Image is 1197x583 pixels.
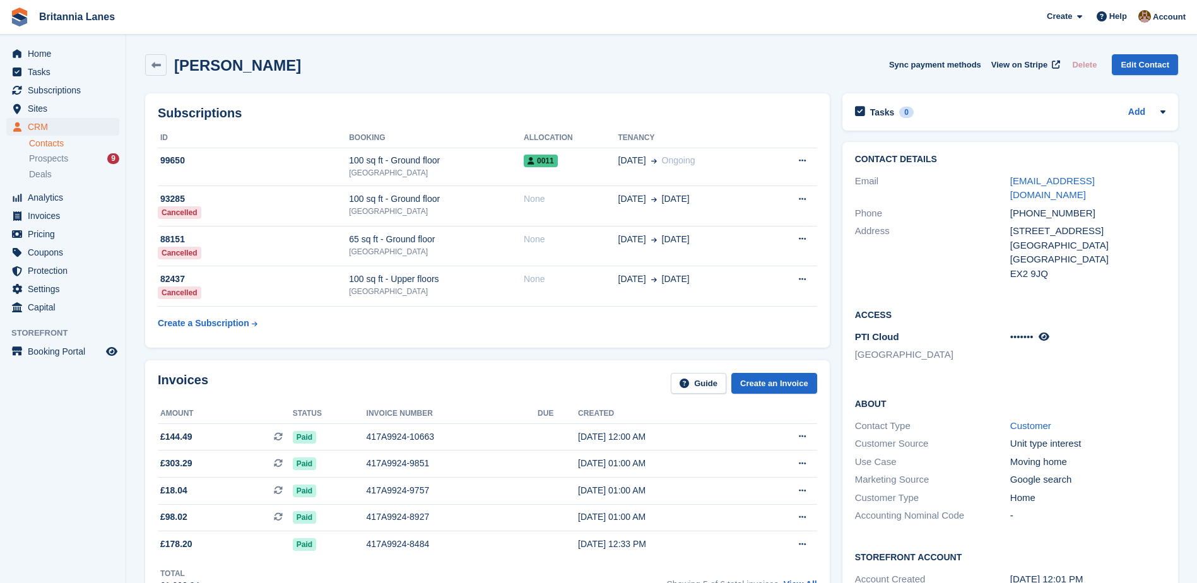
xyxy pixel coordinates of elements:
a: menu [6,45,119,62]
div: [DATE] 12:00 AM [578,430,750,444]
div: 417A9924-9851 [367,457,538,470]
div: Cancelled [158,206,201,219]
span: £303.29 [160,457,192,470]
h2: Access [855,308,1165,321]
div: [DATE] 01:00 AM [578,457,750,470]
div: [PHONE_NUMBER] [1010,206,1165,221]
div: 417A9924-10663 [367,430,538,444]
h2: Storefront Account [855,550,1165,563]
div: 417A9924-8484 [367,538,538,551]
a: Create a Subscription [158,312,257,335]
span: Invoices [28,207,103,225]
button: Sync payment methods [889,54,981,75]
a: Contacts [29,138,119,150]
th: Created [578,404,750,424]
div: Contact Type [855,419,1010,433]
span: PTI Cloud [855,331,899,342]
div: [GEOGRAPHIC_DATA] [1010,238,1165,253]
div: 100 sq ft - Ground floor [349,154,524,167]
img: stora-icon-8386f47178a22dfd0bd8f6a31ec36ba5ce8667c1dd55bd0f319d3a0aa187defe.svg [10,8,29,26]
h2: Contact Details [855,155,1165,165]
a: menu [6,100,119,117]
div: 0 [899,107,914,118]
div: [DATE] 01:00 AM [578,484,750,497]
span: £178.20 [160,538,192,551]
div: 82437 [158,273,349,286]
th: ID [158,128,349,148]
div: Accounting Nominal Code [855,509,1010,523]
button: Delete [1067,54,1102,75]
span: Paid [293,511,316,524]
div: Cancelled [158,247,201,259]
div: Phone [855,206,1010,221]
div: 417A9924-9757 [367,484,538,497]
div: Create a Subscription [158,317,249,330]
span: Storefront [11,327,126,339]
a: Deals [29,168,119,181]
a: [EMAIL_ADDRESS][DOMAIN_NAME] [1010,175,1095,201]
div: [GEOGRAPHIC_DATA] [349,167,524,179]
div: Customer Type [855,491,1010,505]
div: [GEOGRAPHIC_DATA] [1010,252,1165,267]
span: [DATE] [662,192,690,206]
li: [GEOGRAPHIC_DATA] [855,348,1010,362]
span: Coupons [28,244,103,261]
div: Moving home [1010,455,1165,469]
div: Marketing Source [855,473,1010,487]
th: Allocation [524,128,618,148]
a: menu [6,343,119,360]
span: CRM [28,118,103,136]
div: [STREET_ADDRESS] [1010,224,1165,238]
a: menu [6,298,119,316]
div: EX2 9JQ [1010,267,1165,281]
img: Admin [1138,10,1151,23]
a: Customer [1010,420,1051,431]
a: menu [6,63,119,81]
span: Paid [293,485,316,497]
a: menu [6,225,119,243]
div: None [524,273,618,286]
span: ••••••• [1010,331,1034,342]
th: Tenancy [618,128,767,148]
span: Deals [29,168,52,180]
div: Home [1010,491,1165,505]
div: Use Case [855,455,1010,469]
span: Paid [293,431,316,444]
a: menu [6,262,119,280]
span: [DATE] [618,154,646,167]
div: None [524,192,618,206]
span: Home [28,45,103,62]
span: [DATE] [618,233,646,246]
div: [GEOGRAPHIC_DATA] [349,286,524,297]
div: [DATE] 01:00 AM [578,510,750,524]
a: Britannia Lanes [34,6,120,27]
div: - [1010,509,1165,523]
a: Prospects 9 [29,152,119,165]
th: Due [538,404,578,424]
div: Customer Source [855,437,1010,451]
a: Add [1128,105,1145,120]
div: [GEOGRAPHIC_DATA] [349,246,524,257]
span: Paid [293,457,316,470]
span: £144.49 [160,430,192,444]
span: [DATE] [662,273,690,286]
div: [GEOGRAPHIC_DATA] [349,206,524,217]
h2: About [855,397,1165,409]
div: Google search [1010,473,1165,487]
span: Booking Portal [28,343,103,360]
span: Paid [293,538,316,551]
a: Create an Invoice [731,373,817,394]
a: menu [6,207,119,225]
span: Create [1047,10,1072,23]
a: menu [6,189,119,206]
span: Help [1109,10,1127,23]
h2: [PERSON_NAME] [174,57,301,74]
div: Cancelled [158,286,201,299]
span: Account [1153,11,1186,23]
div: Total [160,568,199,579]
span: [DATE] [618,192,646,206]
a: menu [6,81,119,99]
div: 100 sq ft - Ground floor [349,192,524,206]
a: menu [6,118,119,136]
div: 9 [107,153,119,164]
